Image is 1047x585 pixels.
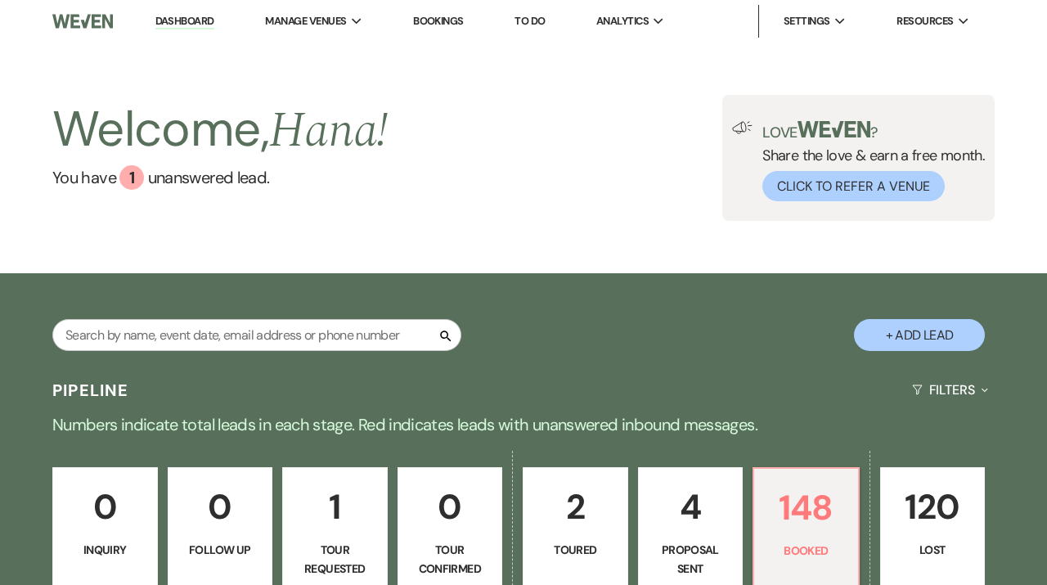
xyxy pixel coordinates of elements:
img: loud-speaker-illustration.svg [732,121,753,134]
img: Weven Logo [52,4,113,38]
p: 148 [764,480,848,535]
span: Analytics [596,13,649,29]
p: 4 [649,479,733,534]
p: 0 [178,479,263,534]
span: Settings [784,13,830,29]
p: 0 [63,479,147,534]
p: 0 [408,479,492,534]
a: Bookings [413,14,464,28]
span: Resources [896,13,953,29]
p: Tour Confirmed [408,541,492,578]
div: 1 [119,165,144,190]
p: Toured [533,541,618,559]
p: Follow Up [178,541,263,559]
p: 120 [891,479,975,534]
button: Click to Refer a Venue [762,171,945,201]
span: Manage Venues [265,13,346,29]
span: Hana ! [269,93,389,169]
p: Love ? [762,121,985,140]
a: To Do [515,14,545,28]
h3: Pipeline [52,379,129,402]
p: Inquiry [63,541,147,559]
button: Filters [905,368,995,412]
h2: Welcome, [52,95,389,165]
p: Booked [764,542,848,560]
a: Dashboard [155,14,214,29]
p: Proposal Sent [649,541,733,578]
div: Share the love & earn a free month. [753,121,985,201]
img: weven-logo-green.svg [798,121,870,137]
a: You have 1 unanswered lead. [52,165,389,190]
p: Tour Requested [293,541,377,578]
button: + Add Lead [854,319,985,351]
p: 2 [533,479,618,534]
p: 1 [293,479,377,534]
p: Lost [891,541,975,559]
input: Search by name, event date, email address or phone number [52,319,461,351]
